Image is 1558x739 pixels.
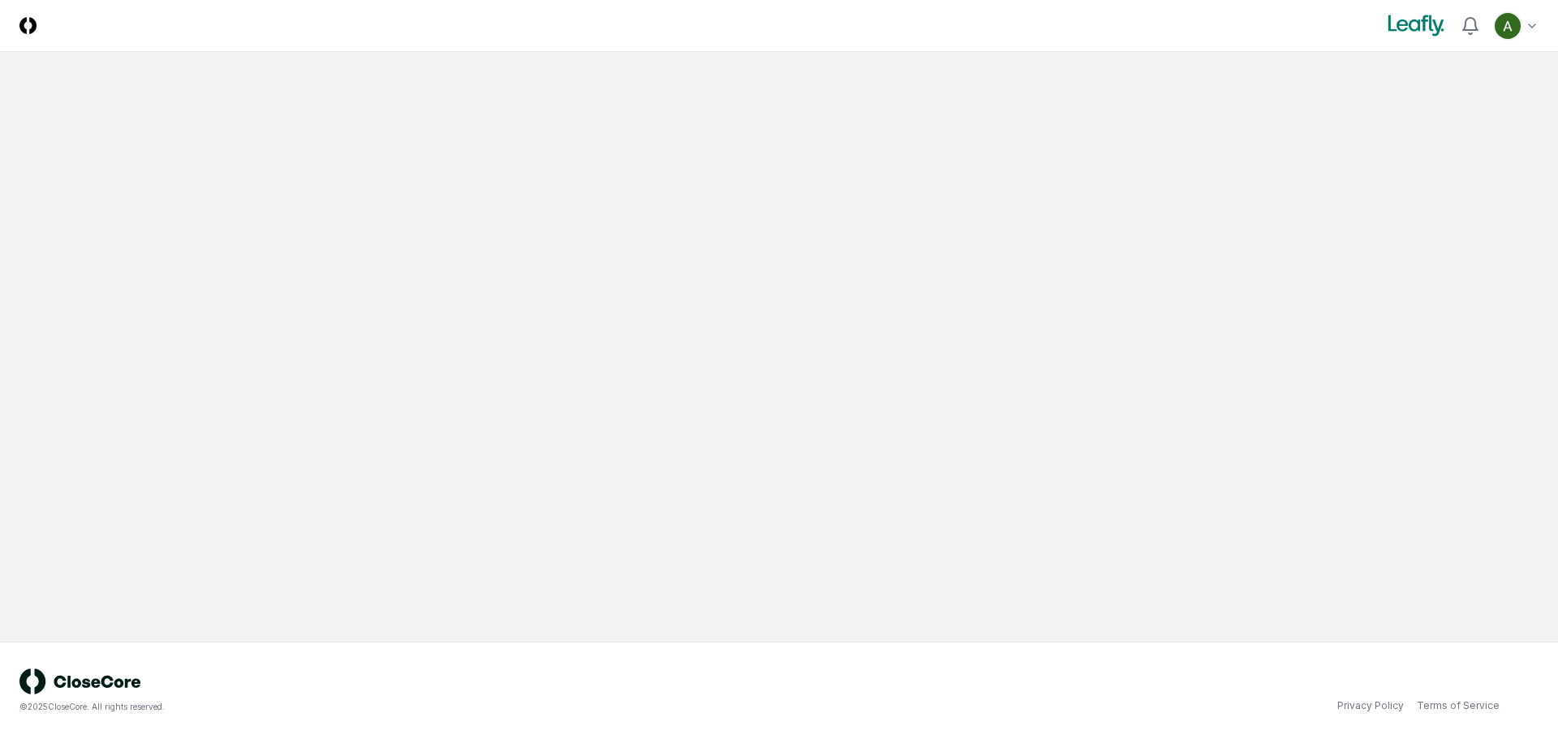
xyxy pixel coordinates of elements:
img: logo [19,668,141,694]
img: ACg8ocKKg2129bkBZaX4SAoUQtxLaQ4j-f2PQjMuak4pDCyzCI-IvA=s96-c [1495,13,1521,39]
img: Logo [19,17,37,34]
a: Terms of Service [1417,698,1500,713]
a: Privacy Policy [1337,698,1404,713]
img: Leafly logo [1384,13,1448,39]
div: © 2025 CloseCore. All rights reserved. [19,701,779,713]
